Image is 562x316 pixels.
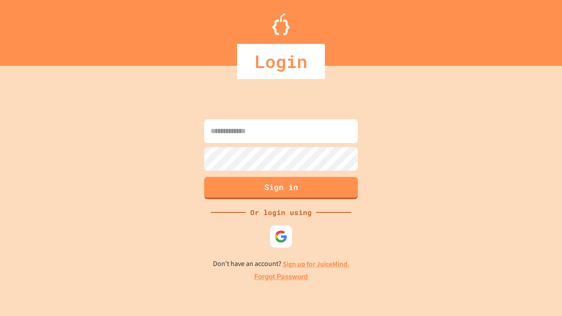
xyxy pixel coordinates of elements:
[254,272,308,282] a: Forgot Password
[274,230,288,243] img: google-icon.svg
[272,13,290,35] img: Logo.svg
[213,259,349,269] p: Don't have an account?
[237,44,325,79] div: Login
[246,207,316,218] div: Or login using
[204,177,358,199] button: Sign in
[283,259,349,269] a: Sign up for JuiceMind.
